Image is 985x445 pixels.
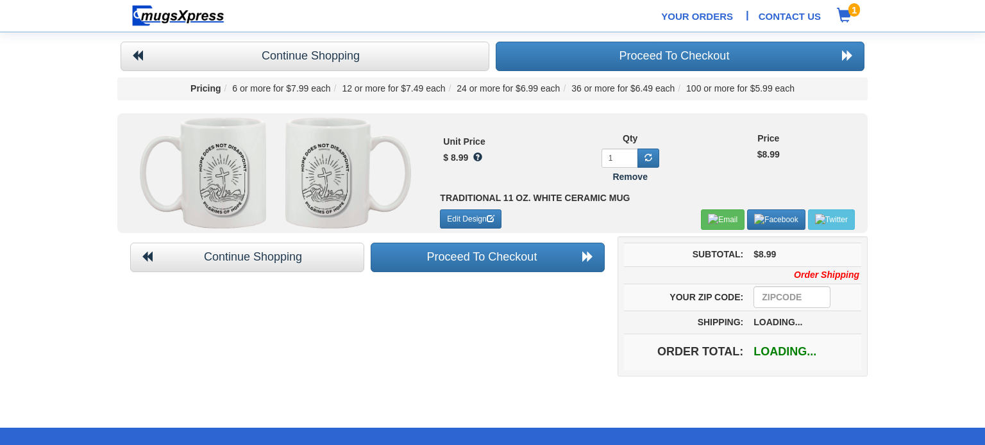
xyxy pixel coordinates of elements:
[189,129,260,223] img: 4248R.png
[746,8,749,23] span: |
[190,83,221,93] b: Pricing
[612,172,647,182] b: Remove
[661,10,733,23] a: Your Orders
[637,149,659,168] a: Update Qty
[440,193,855,203] h5: Traditional 11 oz. White Ceramic Mug
[623,133,637,145] label: Qty
[371,243,605,272] a: Proceed To Checkout
[121,42,489,71] a: Continue Shopping
[629,250,743,259] h5: Subtotal:
[131,4,225,27] img: mugsexpress logo
[812,211,851,229] img: Twitter
[757,149,780,159] b: $8.99
[753,250,856,259] h5: $8.99
[794,269,859,282] i: Order Shipping
[757,133,779,145] label: Price
[440,209,501,229] a: Edit Design
[127,10,230,20] a: Home
[221,83,331,95] li: 6 or more for $7.99 each
[675,83,795,95] li: 100 or more for $5.99 each
[629,318,743,327] h5: Shipping:
[753,346,856,359] h4: loading...
[629,293,743,302] h5: Your Zip Code:
[848,3,860,17] span: 1
[629,346,743,359] h4: Order Total:
[285,117,412,230] img: Awhite.gif
[443,152,468,163] b: $ 8.99
[130,243,364,272] a: Continue Shopping
[753,286,830,308] input: ZipCode
[753,318,856,327] h5: loading...
[443,136,485,149] label: Unit Price
[140,117,266,230] img: AwhiteR.gif
[705,211,741,229] img: Email
[751,211,802,229] img: Facebook
[759,10,821,23] a: Contact Us
[496,42,864,71] a: Proceed To Checkout
[291,129,362,223] img: 4248.png
[560,83,675,95] li: 36 or more for $6.49 each
[446,83,560,95] li: 24 or more for $6.99 each
[612,171,647,184] a: Remove
[331,83,446,95] li: 12 or more for $7.49 each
